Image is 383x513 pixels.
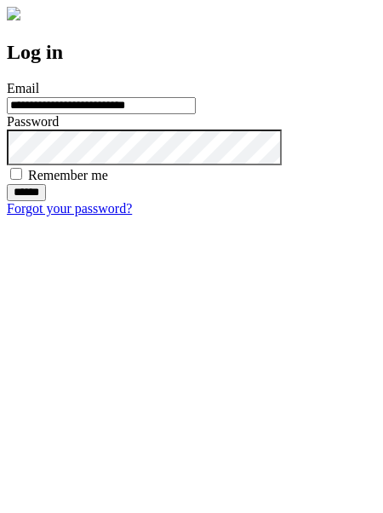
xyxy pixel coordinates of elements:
[7,41,376,64] h2: Log in
[28,168,108,182] label: Remember me
[7,114,59,129] label: Password
[7,7,20,20] img: logo-4e3dc11c47720685a147b03b5a06dd966a58ff35d612b21f08c02c0306f2b779.png
[7,201,132,216] a: Forgot your password?
[7,81,39,95] label: Email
